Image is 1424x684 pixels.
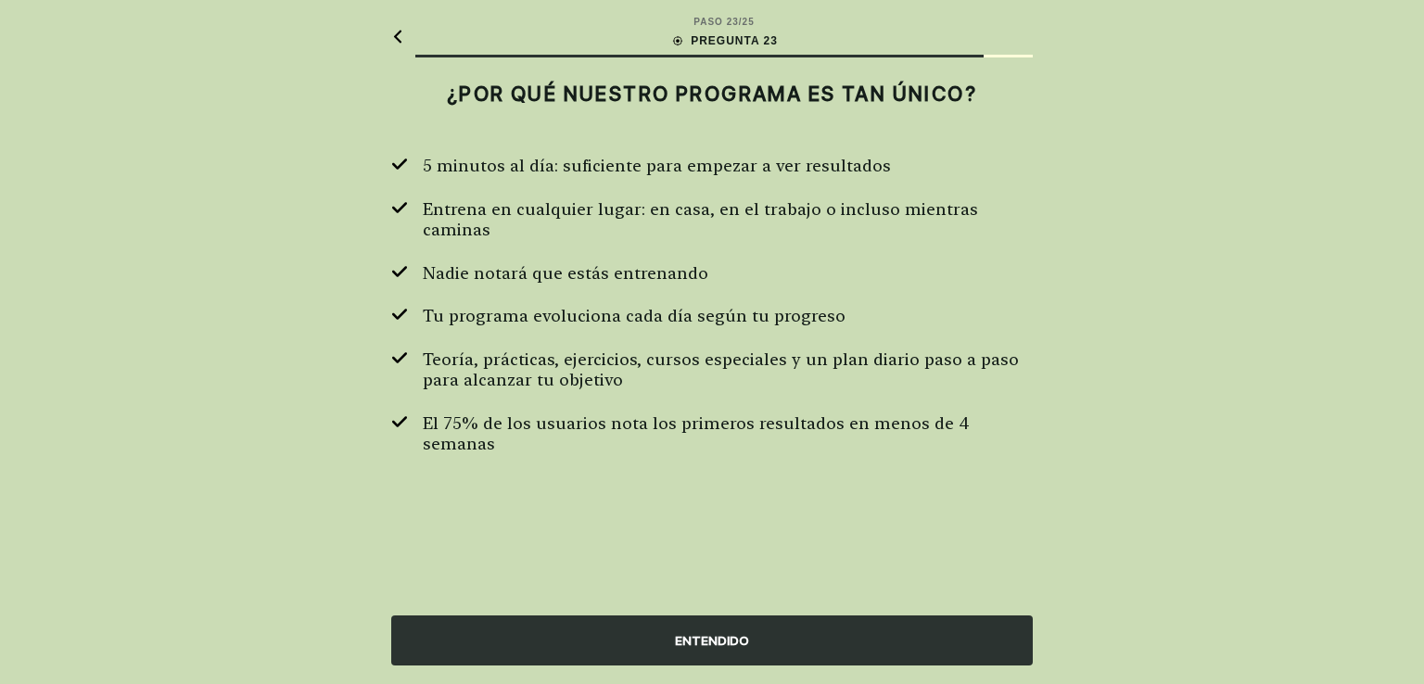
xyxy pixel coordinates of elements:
div: PREGUNTA 23 [670,32,778,49]
span: Nadie notará que estás entrenando [423,263,708,285]
span: Entrena en cualquier lugar: en casa, en el trabajo o incluso mientras caminas [423,199,1033,241]
div: ENTENDIDO [391,615,1033,665]
span: El 75% de los usuarios nota los primeros resultados en menos de 4 semanas [423,413,1033,455]
h2: ¿POR QUÉ NUESTRO PROGRAMA ES TAN ÚNICO? [391,82,1033,106]
span: Teoría, prácticas, ejercicios, cursos especiales y un plan diario paso a paso para alcanzar tu ob... [423,349,1033,391]
span: 5 minutos al día: suficiente para empezar a ver resultados [423,156,891,177]
div: PASO 23 / 25 [693,15,754,29]
span: Tu programa evoluciona cada día según tu progreso [423,306,845,327]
